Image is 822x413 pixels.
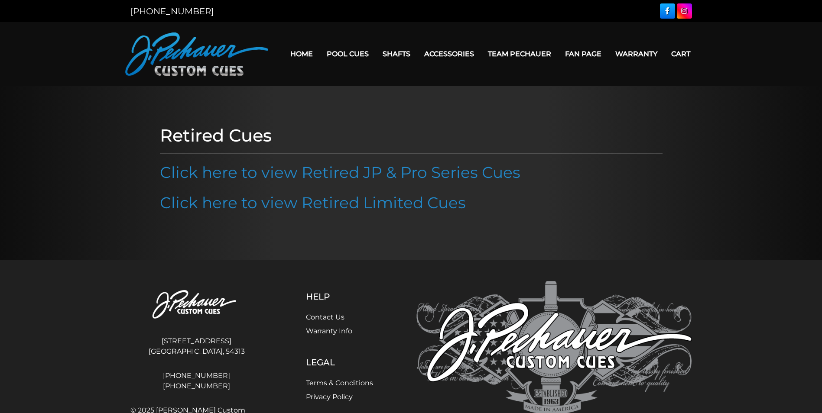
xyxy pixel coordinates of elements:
h5: Help [306,291,373,302]
a: Team Pechauer [481,43,558,65]
a: Shafts [376,43,417,65]
a: Privacy Policy [306,393,353,401]
a: Home [283,43,320,65]
a: [PHONE_NUMBER] [130,381,263,391]
h1: Retired Cues [160,125,663,146]
a: Cart [664,43,697,65]
a: Click here to view Retired Limited Cues [160,193,466,212]
h5: Legal [306,357,373,368]
img: Pechauer Custom Cues [125,32,268,76]
a: Contact Us [306,313,344,321]
a: [PHONE_NUMBER] [130,371,263,381]
a: Terms & Conditions [306,379,373,387]
address: [STREET_ADDRESS] [GEOGRAPHIC_DATA], 54313 [130,332,263,360]
a: Accessories [417,43,481,65]
a: [PHONE_NUMBER] [130,6,214,16]
a: Warranty Info [306,327,352,335]
a: Pool Cues [320,43,376,65]
img: Pechauer Custom Cues [130,281,263,329]
a: Warranty [608,43,664,65]
a: Click here to view Retired JP & Pro Series Cues [160,163,520,182]
a: Fan Page [558,43,608,65]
